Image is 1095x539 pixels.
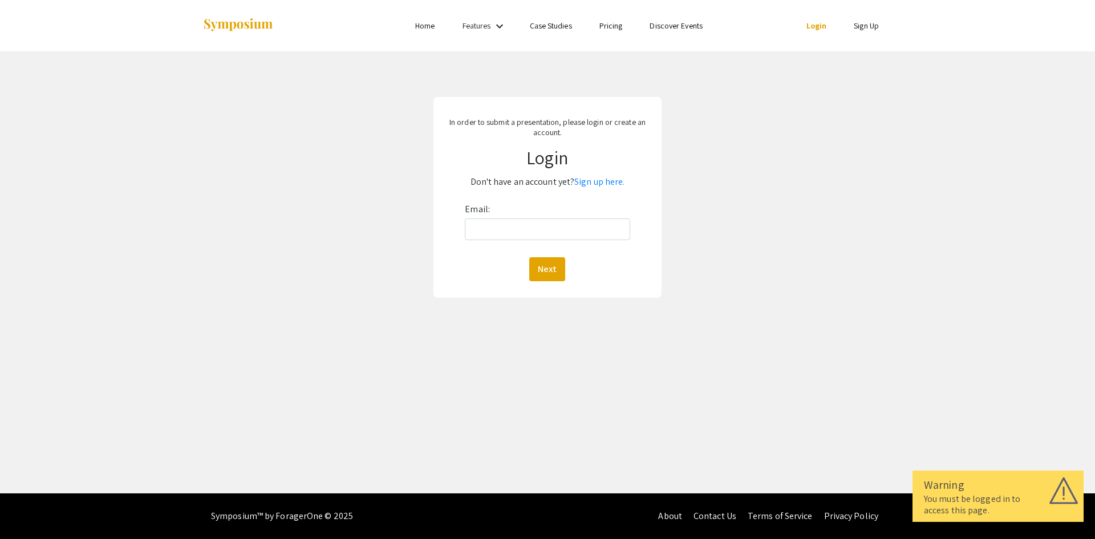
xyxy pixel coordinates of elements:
[529,257,565,281] button: Next
[658,510,682,522] a: About
[444,117,651,137] p: In order to submit a presentation, please login or create an account.
[924,493,1072,516] div: You must be logged in to access this page.
[444,147,651,168] h1: Login
[574,176,624,188] a: Sign up here.
[854,21,879,31] a: Sign Up
[599,21,623,31] a: Pricing
[748,510,813,522] a: Terms of Service
[211,493,353,539] div: Symposium™ by ForagerOne © 2025
[924,476,1072,493] div: Warning
[693,510,736,522] a: Contact Us
[806,21,827,31] a: Login
[444,173,651,191] p: Don't have an account yet?
[415,21,435,31] a: Home
[530,21,572,31] a: Case Studies
[493,19,506,33] mat-icon: Expand Features list
[202,18,274,33] img: Symposium by ForagerOne
[824,510,878,522] a: Privacy Policy
[463,21,491,31] a: Features
[465,200,490,218] label: Email:
[650,21,703,31] a: Discover Events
